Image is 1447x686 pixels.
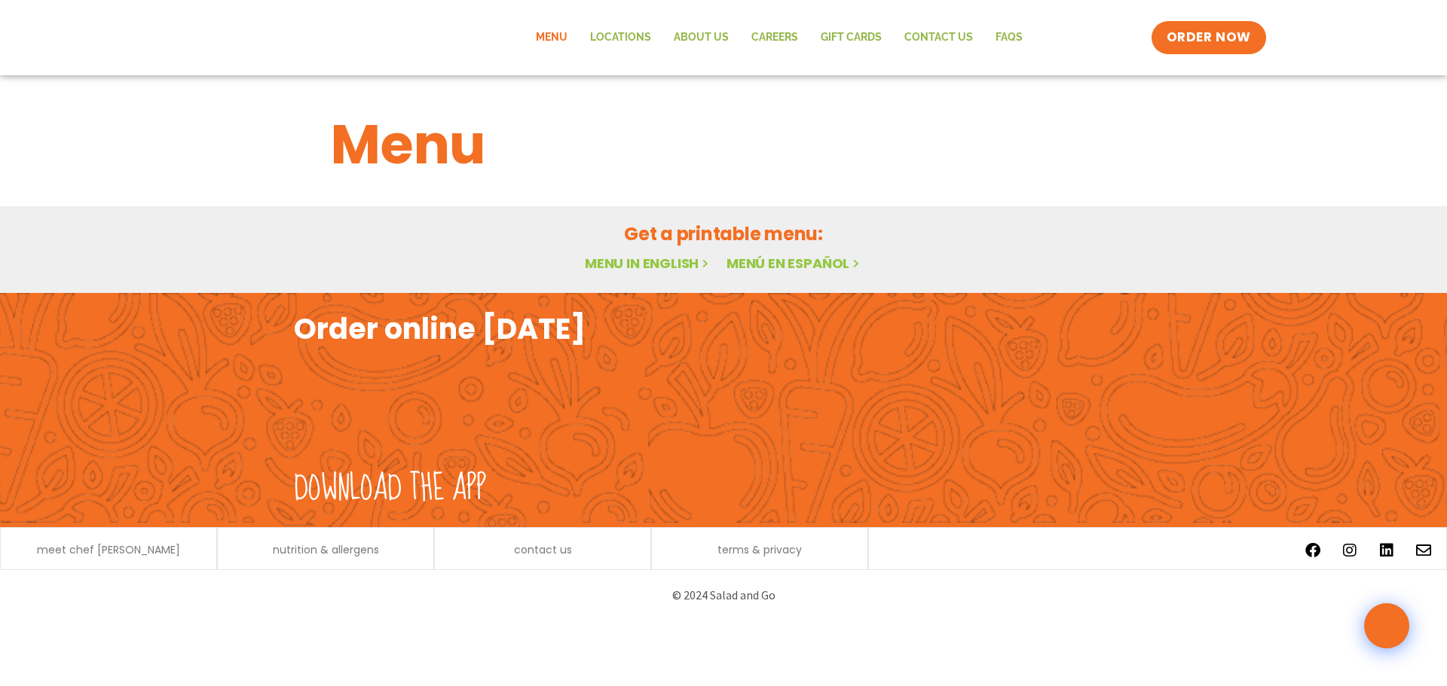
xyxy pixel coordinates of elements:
[727,254,862,273] a: Menú en español
[1152,21,1266,54] a: ORDER NOW
[294,468,486,510] h2: Download the app
[525,20,1034,55] nav: Menu
[1167,29,1251,47] span: ORDER NOW
[294,347,520,460] img: fork
[37,544,180,555] a: meet chef [PERSON_NAME]
[984,20,1034,55] a: FAQs
[662,20,740,55] a: About Us
[273,544,379,555] a: nutrition & allergens
[740,20,809,55] a: Careers
[331,104,1116,185] h1: Menu
[579,20,662,55] a: Locations
[727,354,932,467] img: appstore
[181,8,407,68] img: new-SAG-logo-768×292
[514,544,572,555] a: contact us
[301,585,1146,605] p: © 2024 Salad and Go
[1366,605,1408,647] img: wpChatIcon
[585,254,711,273] a: Menu in English
[717,544,802,555] a: terms & privacy
[331,221,1116,247] h2: Get a printable menu:
[893,20,984,55] a: Contact Us
[948,354,1153,467] img: google_play
[525,20,579,55] a: Menu
[294,310,586,347] h2: Order online [DATE]
[809,20,893,55] a: GIFT CARDS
